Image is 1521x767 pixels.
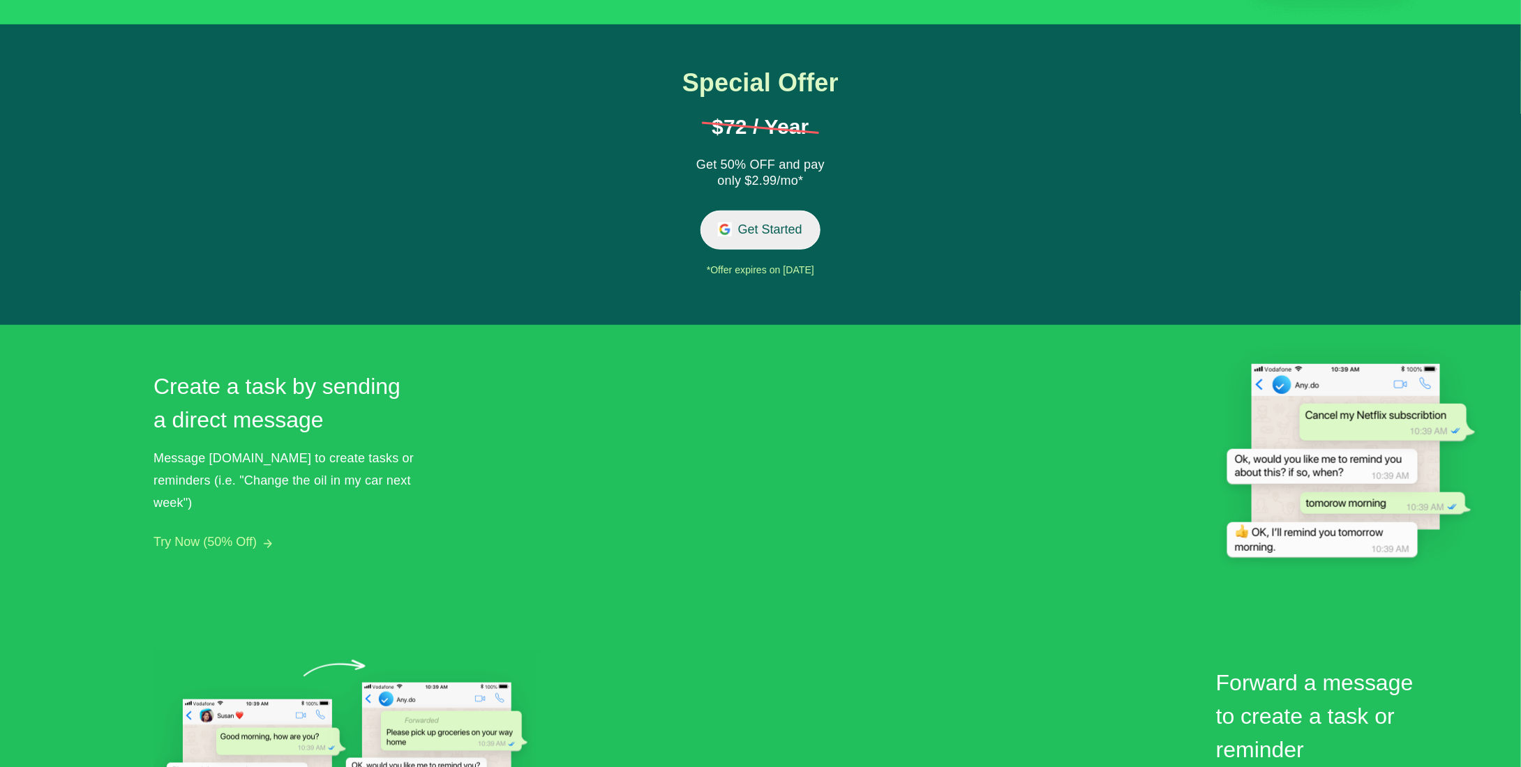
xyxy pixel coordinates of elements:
h2: Create a task by sending a direct message [153,370,412,436]
button: Try Now (50% Off) [153,535,257,549]
div: Message [DOMAIN_NAME] to create tasks or reminders (i.e. "Change the oil in my car next week") [153,447,419,514]
div: Get 50% OFF and pay only $2.99/mo* [691,157,830,190]
div: *Offer expires on [DATE] [652,260,869,281]
button: Get Started [700,211,821,249]
h2: Forward a message to create a task or reminder [1216,666,1436,766]
h1: Special Offer [652,69,869,97]
h1: $72 / Year [702,116,819,137]
img: Create a task in WhatsApp | WhatsApp Reminders [1198,325,1481,593]
img: arrow [264,540,272,548]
